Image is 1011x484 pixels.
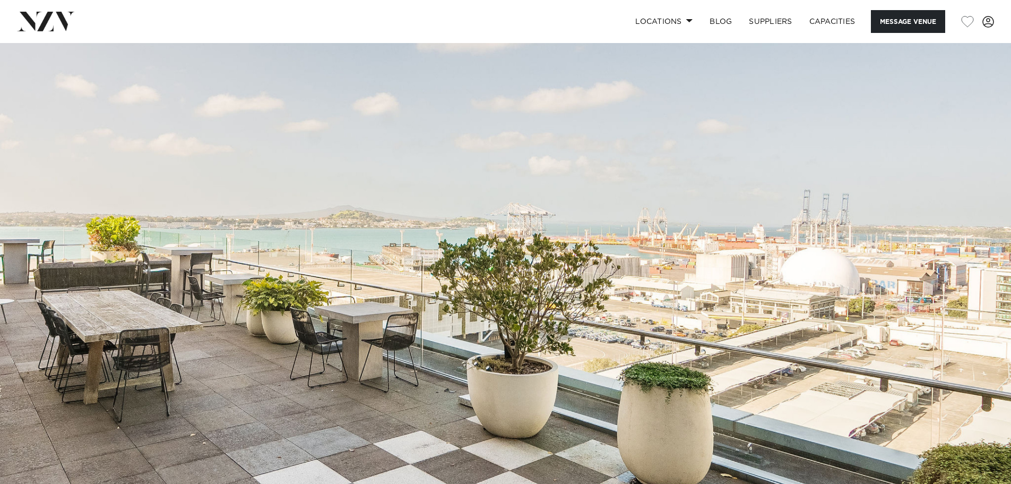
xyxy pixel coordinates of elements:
a: Locations [627,10,701,33]
img: nzv-logo.png [17,12,75,31]
a: SUPPLIERS [740,10,800,33]
a: Capacities [801,10,864,33]
button: Message Venue [871,10,945,33]
a: BLOG [701,10,740,33]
